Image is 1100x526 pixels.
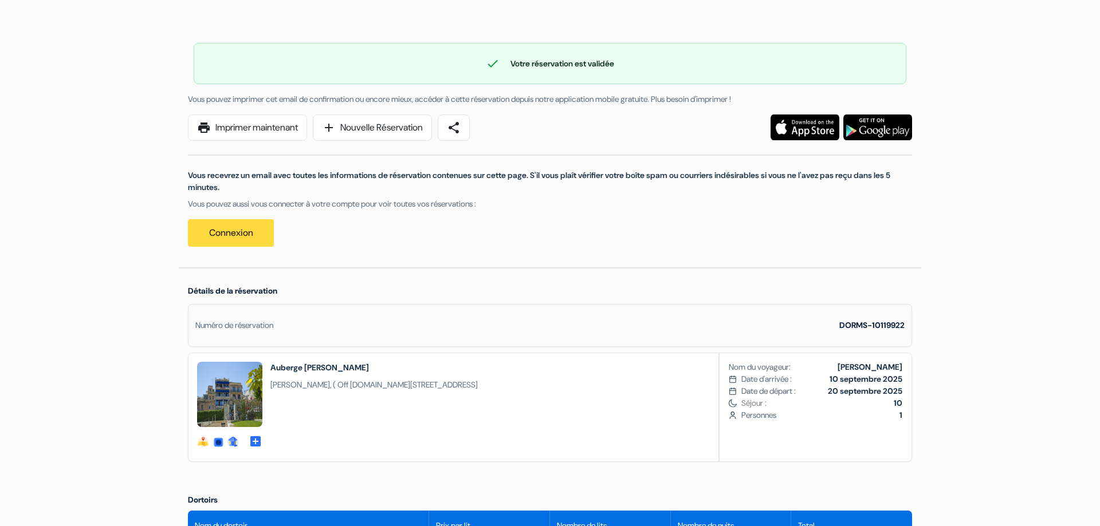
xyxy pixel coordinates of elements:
span: add [322,121,336,135]
p: Vous recevrez un email avec toutes les informations de réservation contenues sur cette page. S'il... [188,169,912,193]
a: Connexion [188,219,274,247]
span: print [197,121,211,135]
b: [PERSON_NAME] [838,362,902,372]
span: check [486,57,500,70]
span: Nom du voyageur: [729,361,791,373]
b: 1 [899,410,902,420]
span: Dortoirs [188,495,218,505]
span: Date d'arrivée : [741,373,792,385]
a: addNouvelle Réservation [313,114,432,141]
span: Vous pouvez imprimer cet email de confirmation ou encore mieux, accéder à cette réservation depui... [188,94,731,104]
span: [PERSON_NAME], ( Off [DOMAIN_NAME][STREET_ADDRESS] [270,379,478,391]
div: Votre réservation est validée [194,57,906,70]
img: Téléchargez l'application gratuite [843,114,912,140]
a: printImprimer maintenant [188,114,307,141]
span: share [447,121,461,135]
img: Téléchargez l'application gratuite [771,114,839,140]
div: Numéro de réservation [195,319,273,331]
p: Vous pouvez aussi vous connecter à votre compte pour voir toutes vos réservations : [188,198,912,210]
span: Séjour : [741,397,902,409]
span: add_box [249,434,262,446]
a: share [438,114,470,141]
span: Date de départ : [741,385,796,397]
span: Détails de la réservation [188,286,277,296]
b: 10 septembre 2025 [830,374,902,384]
b: 10 [894,398,902,408]
h2: Auberge [PERSON_NAME] [270,362,478,373]
strong: DORMS-10119922 [839,320,905,330]
span: Personnes [741,409,902,421]
b: 20 septembre 2025 [828,386,902,396]
a: add_box [249,434,262,446]
img: marco_polo_433611481053538354.jpg [197,362,262,427]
